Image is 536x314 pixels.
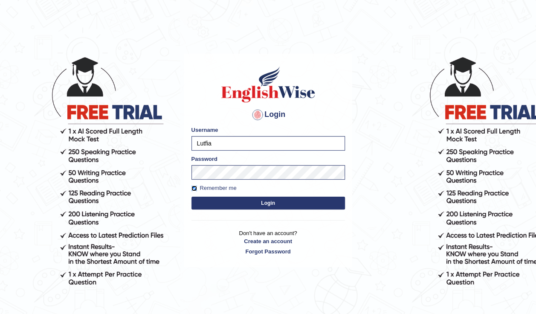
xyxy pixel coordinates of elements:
[191,155,217,163] label: Password
[191,108,345,122] h4: Login
[191,126,218,134] label: Username
[191,229,345,256] p: Don't have an account?
[191,247,345,256] a: Forgot Password
[191,184,237,192] label: Remember me
[191,197,345,209] button: Login
[191,237,345,245] a: Create an account
[191,186,197,191] input: Remember me
[220,65,317,104] img: Logo of English Wise sign in for intelligent practice with AI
